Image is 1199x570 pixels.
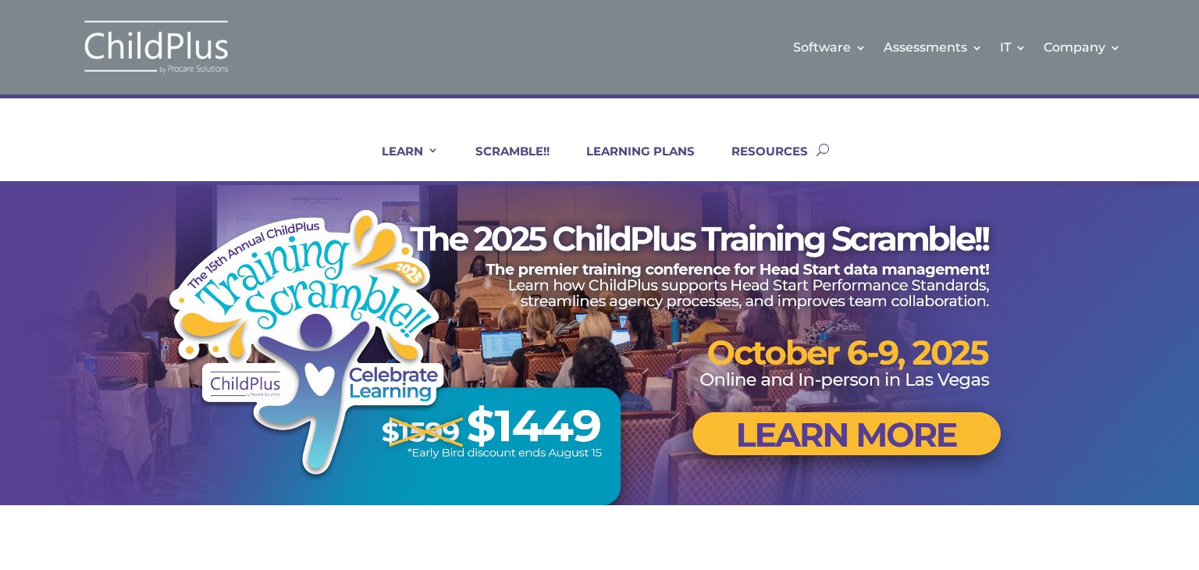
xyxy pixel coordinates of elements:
a: Assessments [884,16,983,79]
a: LEARN [362,144,439,181]
a: SCRAMBLE!! [456,144,550,181]
a: LEARNING PLANS [567,144,695,181]
a: Company [1044,16,1121,79]
a: IT [1000,16,1026,79]
a: Software [793,16,866,79]
a: RESOURCES [712,144,808,181]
